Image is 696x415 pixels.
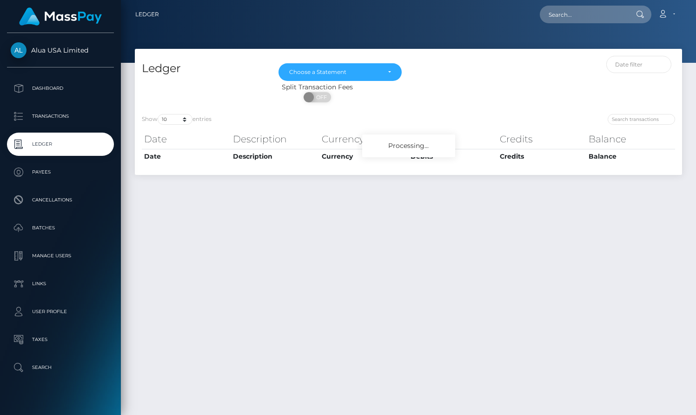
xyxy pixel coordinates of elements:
[7,133,114,156] a: Ledger
[540,6,627,23] input: Search...
[11,277,110,291] p: Links
[408,130,497,148] th: Debits
[19,7,102,26] img: MassPay Logo
[158,114,192,125] select: Showentries
[142,130,231,148] th: Date
[142,60,265,77] h4: Ledger
[7,328,114,351] a: Taxes
[278,63,401,81] button: Choose a Statement
[11,137,110,151] p: Ledger
[11,109,110,123] p: Transactions
[289,68,380,76] div: Choose a Statement
[7,46,114,54] span: Alua USA Limited
[586,149,675,164] th: Balance
[11,193,110,207] p: Cancellations
[362,134,455,157] div: Processing...
[231,130,319,148] th: Description
[11,333,110,347] p: Taxes
[7,161,114,184] a: Payees
[309,92,332,102] span: OFF
[11,165,110,179] p: Payees
[586,130,675,148] th: Balance
[7,77,114,100] a: Dashboard
[7,188,114,212] a: Cancellations
[11,249,110,263] p: Manage Users
[497,149,586,164] th: Credits
[11,42,27,58] img: Alua USA Limited
[11,221,110,235] p: Batches
[135,5,159,24] a: Ledger
[319,130,408,148] th: Currency
[11,305,110,319] p: User Profile
[319,149,408,164] th: Currency
[7,216,114,240] a: Batches
[231,149,319,164] th: Description
[7,105,114,128] a: Transactions
[608,114,675,125] input: Search transactions
[7,356,114,379] a: Search
[11,361,110,375] p: Search
[142,114,212,125] label: Show entries
[606,56,671,73] input: Date filter
[135,82,500,92] div: Split Transaction Fees
[497,130,586,148] th: Credits
[7,300,114,323] a: User Profile
[7,272,114,295] a: Links
[7,244,114,268] a: Manage Users
[11,81,110,95] p: Dashboard
[142,149,231,164] th: Date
